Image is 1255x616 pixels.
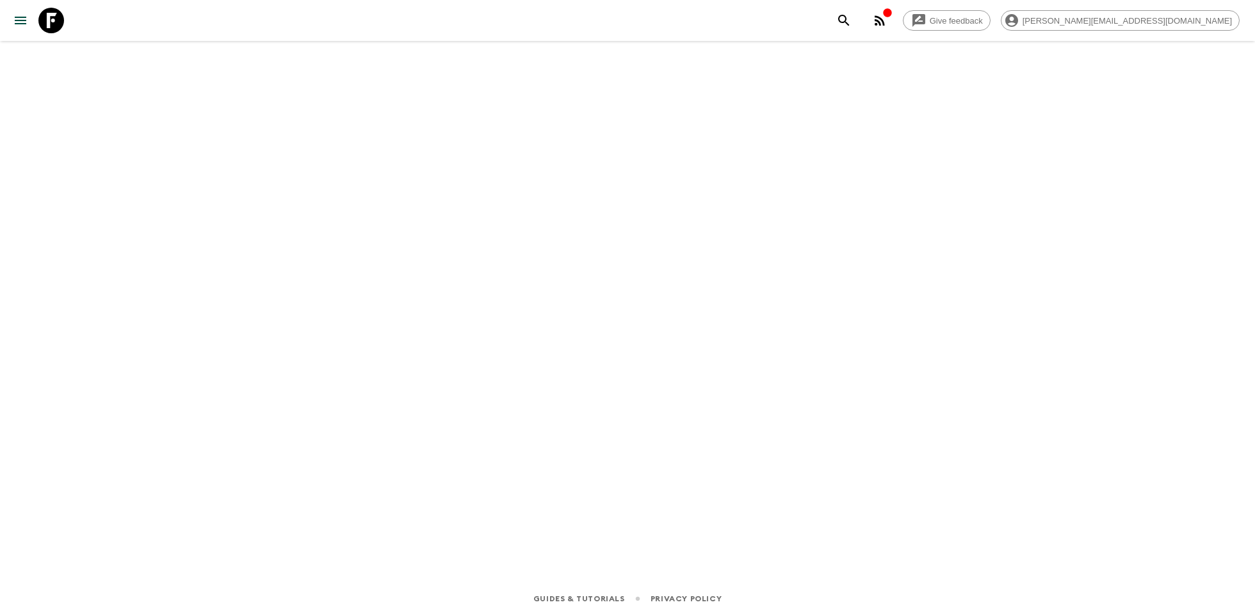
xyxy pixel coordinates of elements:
[651,592,722,606] a: Privacy Policy
[1001,10,1240,31] div: [PERSON_NAME][EMAIL_ADDRESS][DOMAIN_NAME]
[8,8,33,33] button: menu
[1016,16,1239,26] span: [PERSON_NAME][EMAIL_ADDRESS][DOMAIN_NAME]
[831,8,857,33] button: search adventures
[923,16,990,26] span: Give feedback
[903,10,991,31] a: Give feedback
[533,592,625,606] a: Guides & Tutorials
